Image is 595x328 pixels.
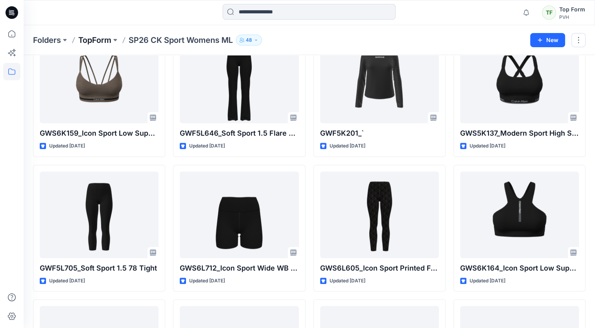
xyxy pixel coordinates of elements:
[189,142,225,150] p: Updated [DATE]
[40,37,158,123] a: GWS6K159_Icon Sport Low Support Bra
[470,277,505,285] p: Updated [DATE]
[320,128,439,139] p: GWF5K201_`
[460,171,579,258] a: GWS6K164_Icon Sport Low Support Fashion Bra_V01
[180,37,298,123] a: GWF5L646_Soft Sport 1.5 Flare Tight Full Length_V01
[542,6,556,20] div: TF
[460,263,579,274] p: GWS6K164_Icon Sport Low Support Fashion Bra_V01
[180,128,298,139] p: GWF5L646_Soft Sport 1.5 Flare Tight Full Length_V01
[33,35,61,46] a: Folders
[320,263,439,274] p: GWS6L605_Icon Sport Printed Full Length Legging
[189,277,225,285] p: Updated [DATE]
[530,33,565,47] button: New
[49,142,85,150] p: Updated [DATE]
[470,142,505,150] p: Updated [DATE]
[180,171,298,258] a: GWS6L712_Icon Sport Wide WB Bike Short_v01
[559,14,585,20] div: PVH
[49,277,85,285] p: Updated [DATE]
[559,5,585,14] div: Top Form
[180,263,298,274] p: GWS6L712_Icon Sport Wide WB Bike Short_v01
[40,171,158,258] a: GWF5L705_Soft Sport 1.5 78 Tight
[236,35,262,46] button: 48
[460,37,579,123] a: GWS5K137_Modern Sport High Support Bra_V01
[246,36,252,44] p: 48
[40,128,158,139] p: GWS6K159_Icon Sport Low Support Bra
[320,171,439,258] a: GWS6L605_Icon Sport Printed Full Length Legging
[330,277,365,285] p: Updated [DATE]
[40,263,158,274] p: GWF5L705_Soft Sport 1.5 78 Tight
[320,37,439,123] a: GWF5K201_`
[129,35,233,46] p: SP26 CK Sport Womens ML
[460,128,579,139] p: GWS5K137_Modern Sport High Support Bra_V01
[78,35,111,46] a: TopForm
[330,142,365,150] p: Updated [DATE]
